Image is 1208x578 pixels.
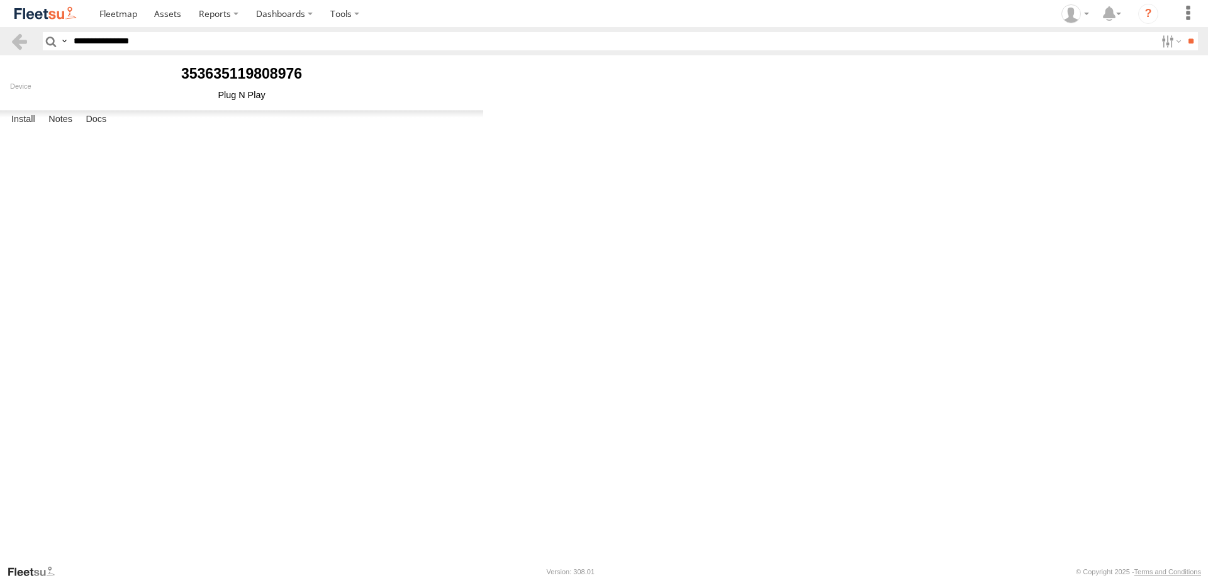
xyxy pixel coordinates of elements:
[1076,568,1201,575] div: © Copyright 2025 -
[1134,568,1201,575] a: Terms and Conditions
[1138,4,1158,24] i: ?
[7,565,65,578] a: Visit our Website
[42,111,79,128] label: Notes
[5,111,42,128] label: Install
[10,32,28,50] a: Back to previous Page
[1057,4,1093,23] div: Muhammad Babar Raza
[547,568,595,575] div: Version: 308.01
[10,90,473,100] div: Plug N Play
[79,111,113,128] label: Docs
[13,5,78,22] img: fleetsu-logo-horizontal.svg
[59,32,69,50] label: Search Query
[1156,32,1183,50] label: Search Filter Options
[181,65,302,82] b: 353635119808976
[10,82,473,90] div: Device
